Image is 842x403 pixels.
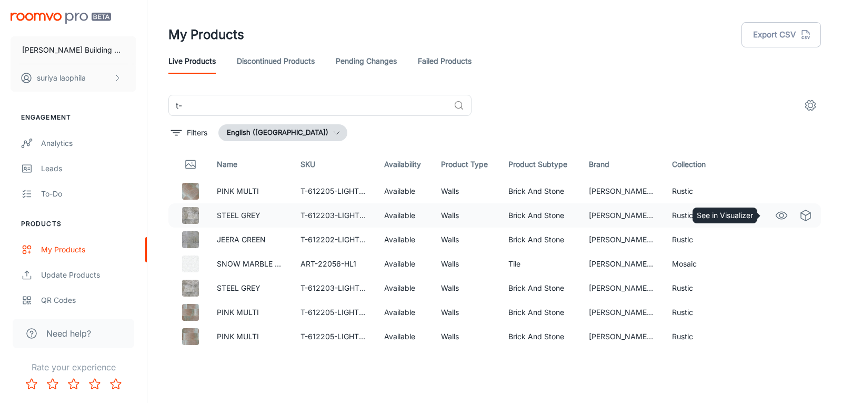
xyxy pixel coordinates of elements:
td: [PERSON_NAME] Ceramics [580,203,664,228]
td: T-612203-LIGHT ON [292,276,376,300]
div: My Products [41,244,136,255]
td: Available [376,228,433,252]
td: Brick And Stone [500,300,580,325]
button: Export CSV [741,22,821,47]
p: [PERSON_NAME] Building Material [22,44,125,56]
td: Walls [433,325,500,349]
th: Availability [376,150,433,179]
th: Product Type [433,150,500,179]
a: Pending Changes [336,48,397,74]
td: ART-22056-HL1 [292,252,376,276]
p: PINK MULTI [217,307,284,318]
svg: Thumbnail [184,158,197,171]
td: Rustic [664,349,747,373]
td: Brick And Stone [500,276,580,300]
td: Available [376,349,433,373]
button: [PERSON_NAME] Building Material [11,36,136,64]
td: T-612205-LIGHT OFF [292,179,376,203]
td: Brick And Stone [500,325,580,349]
td: [PERSON_NAME] Ceramics [580,325,664,349]
td: T-612202-LIGHT OFF [292,349,376,373]
td: Walls [433,203,500,228]
a: Discontinued Products [237,48,315,74]
div: Update Products [41,269,136,281]
div: Leads [41,163,136,174]
td: Mosaic [664,252,747,276]
button: settings [800,95,821,116]
a: Failed Products [418,48,472,74]
td: Available [376,203,433,228]
td: [PERSON_NAME] Ceramics [580,179,664,203]
td: Walls [433,252,500,276]
td: [PERSON_NAME] Ceramics [580,276,664,300]
p: Filters [187,127,207,139]
td: Rustic [664,203,747,228]
th: Product Subtype [500,150,580,179]
td: Walls [433,179,500,203]
td: Rustic [664,179,747,203]
p: PINK MULTI [217,331,284,342]
td: [PERSON_NAME] Ceramics [580,300,664,325]
td: T-612202-LIGHT OFF [292,228,376,252]
button: Rate 3 star [63,373,84,395]
input: Search [168,95,449,116]
td: Brick And Stone [500,228,580,252]
th: SKU [292,150,376,179]
td: Rustic [664,325,747,349]
button: Rate 2 star [42,373,63,395]
td: Brick And Stone [500,349,580,373]
button: filter [168,124,210,141]
button: suriya laophila [11,64,136,92]
td: T-612205-LIGHT OFF [292,300,376,325]
td: Walls [433,228,500,252]
p: PINK MULTI [217,185,284,197]
p: Rate your experience [8,361,138,373]
p: STEEL GREY [217,210,284,221]
h1: My Products [168,25,244,44]
td: Available [376,300,433,325]
td: Available [376,276,433,300]
img: Roomvo PRO Beta [11,13,111,24]
div: To-do [41,188,136,200]
td: Walls [433,300,500,325]
a: See in Visualizer [773,207,790,224]
div: QR Codes [41,294,136,306]
span: Need help? [46,327,91,340]
p: JEERA GREEN [217,234,284,245]
td: [PERSON_NAME] Ceramics [580,349,664,373]
td: Available [376,325,433,349]
td: T-612205-LIGHT OFF [292,325,376,349]
th: Collection [664,150,747,179]
td: Brick And Stone [500,179,580,203]
div: Analytics [41,137,136,149]
button: Rate 1 star [21,373,42,395]
p: suriya laophila [37,72,86,84]
th: Brand [580,150,664,179]
td: [PERSON_NAME] Ceramics [580,252,664,276]
td: Rustic [664,228,747,252]
td: Available [376,179,433,203]
td: Tile [500,252,580,276]
p: SNOW MARBLE MOSAIC [217,258,284,270]
td: T-612203-LIGHT ON [292,203,376,228]
td: Walls [433,276,500,300]
th: Name [208,150,292,179]
td: [PERSON_NAME] Ceramics [580,228,664,252]
a: Live Products [168,48,216,74]
td: Rustic [664,300,747,325]
button: Rate 5 star [105,373,126,395]
button: English ([GEOGRAPHIC_DATA]) [218,124,347,141]
td: Rustic [664,276,747,300]
td: Available [376,252,433,276]
a: See in Virtual Samples [797,207,815,224]
td: Brick And Stone [500,203,580,228]
td: Walls [433,349,500,373]
button: Rate 4 star [84,373,105,395]
p: STEEL GREY [217,282,284,294]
